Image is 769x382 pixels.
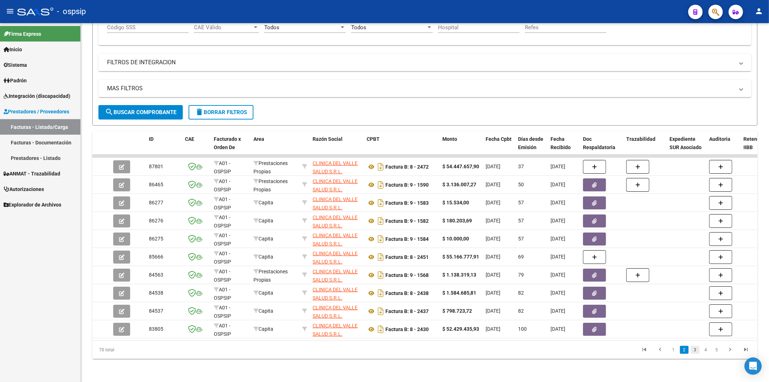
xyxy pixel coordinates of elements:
[551,290,565,296] span: [DATE]
[4,45,22,53] span: Inicio
[486,290,500,296] span: [DATE]
[214,233,231,247] span: A01 - OSPSIP
[486,182,500,187] span: [DATE]
[253,308,273,314] span: Capita
[214,287,231,301] span: A01 - OSPSIP
[4,201,61,209] span: Explorador de Archivos
[253,326,273,332] span: Capita
[313,196,358,210] span: CLINICA DEL VALLE SALUD S.R.L.
[442,182,476,187] strong: $ 3.136.007,27
[313,233,358,247] span: CLINICA DEL VALLE SALUD S.R.L.
[706,131,741,163] datatable-header-cell: Auditoria
[518,164,524,169] span: 37
[518,182,524,187] span: 50
[57,4,86,19] span: - ospsip
[376,324,385,335] i: Descargar documento
[669,136,702,150] span: Expediente SUR Asociado
[214,305,231,319] span: A01 - OSPSIP
[264,24,279,31] span: Todos
[442,200,469,205] strong: $ 15.534,00
[313,160,358,174] span: CLINICA DEL VALLE SALUD S.R.L.
[149,236,163,242] span: 86275
[351,24,366,31] span: Todos
[253,254,273,260] span: Capita
[669,346,678,354] a: 1
[709,136,730,142] span: Auditoria
[313,286,361,301] div: 33710210549
[107,84,734,92] mat-panel-title: MAS FILTROS
[551,136,571,150] span: Fecha Recibido
[4,108,69,116] span: Prestadores / Proveedores
[4,30,41,38] span: Firma Express
[518,136,543,150] span: Días desde Emisión
[486,136,512,142] span: Fecha Cpbt
[214,196,231,210] span: A01 - OSPSIP
[149,182,163,187] span: 86465
[149,254,163,260] span: 85666
[518,236,524,242] span: 57
[4,185,44,193] span: Autorizaciones
[376,233,385,245] i: Descargar documento
[313,213,361,229] div: 33710210549
[376,287,385,299] i: Descargar documento
[691,346,699,354] a: 3
[385,272,429,278] strong: Factura B: 9 - 1568
[551,182,565,187] span: [DATE]
[680,346,689,354] a: 2
[486,308,500,314] span: [DATE]
[214,136,241,150] span: Facturado x Orden De
[653,346,667,354] a: go to previous page
[253,136,264,142] span: Area
[4,170,60,178] span: ANMAT - Trazabilidad
[313,159,361,174] div: 33710210549
[253,269,288,283] span: Prestaciones Propias
[253,236,273,242] span: Capita
[310,131,364,163] datatable-header-cell: Razón Social
[667,131,706,163] datatable-header-cell: Expediente SUR Asociado
[712,346,721,354] a: 5
[385,182,429,188] strong: Factura B: 9 - 1590
[253,160,288,174] span: Prestaciones Propias
[486,236,500,242] span: [DATE]
[385,326,429,332] strong: Factura B: 8 - 2430
[313,304,361,319] div: 33710210549
[105,108,114,116] mat-icon: search
[313,269,358,283] span: CLINICA DEL VALLE SALUD S.R.L.
[702,346,710,354] a: 4
[182,131,211,163] datatable-header-cell: CAE
[442,290,476,296] strong: $ 1.584.685,81
[518,200,524,205] span: 57
[313,305,358,319] span: CLINICA DEL VALLE SALUD S.R.L.
[518,290,524,296] span: 82
[107,58,734,66] mat-panel-title: FILTROS DE INTEGRACION
[149,290,163,296] span: 84538
[149,136,154,142] span: ID
[518,308,524,314] span: 82
[551,326,565,332] span: [DATE]
[668,344,679,356] li: page 1
[313,177,361,192] div: 33710210549
[376,179,385,191] i: Descargar documento
[626,136,655,142] span: Trazabilidad
[442,218,472,223] strong: $ 180.203,69
[551,200,565,205] span: [DATE]
[149,164,163,169] span: 87801
[376,269,385,281] i: Descargar documento
[214,178,231,192] span: A01 - OSPSIP
[313,287,358,301] span: CLINICA DEL VALLE SALUD S.R.L.
[518,326,527,332] span: 100
[195,108,204,116] mat-icon: delete
[439,131,483,163] datatable-header-cell: Monto
[313,249,361,265] div: 33710210549
[442,272,476,278] strong: $ 1.138.319,13
[251,131,299,163] datatable-header-cell: Area
[551,308,565,314] span: [DATE]
[723,346,737,354] a: go to next page
[146,131,182,163] datatable-header-cell: ID
[214,269,231,283] span: A01 - OSPSIP
[442,326,479,332] strong: $ 52.429.435,93
[214,214,231,229] span: A01 - OSPSIP
[194,24,252,31] span: CAE Válido
[637,346,651,354] a: go to first page
[105,109,176,116] span: Buscar Comprobante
